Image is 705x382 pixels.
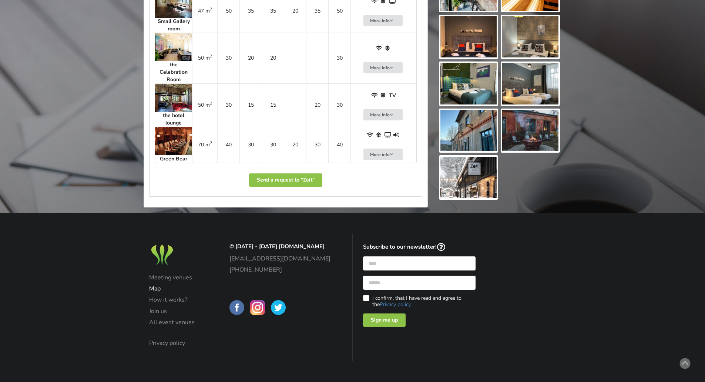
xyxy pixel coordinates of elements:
div: Sign me up [363,313,406,327]
img: Zeit | Ligatne | Event place - gallery picture [440,157,497,198]
td: 40 [328,127,350,163]
strong: TV [389,92,396,99]
strong: Small Gallery room [158,18,190,32]
button: More info [363,15,403,26]
td: 20 [239,33,262,83]
td: 50 m [192,33,217,83]
strong: the Celebration Room [160,61,188,83]
sup: 2 [210,100,212,106]
a: Privacy policy [149,340,209,346]
label: I confirm, that I have read and agree to the [363,295,476,308]
a: [PHONE_NUMBER] [229,266,342,273]
img: Zeit | Ligatne | Event place - gallery picture [502,16,558,58]
img: BalticMeetingRooms on Facebook [229,300,244,315]
span: Natural lighting [376,132,383,139]
img: BalticMeetingRooms on Instagram [250,300,265,315]
span: Natural lighting [385,45,392,52]
td: 30 [217,83,239,127]
td: 40 [217,127,239,163]
td: 15 [262,83,284,127]
img: BalticMeetingRooms on Twitter [271,300,286,315]
img: Zeit | Ligatne | Event place - gallery picture [502,110,558,152]
a: [EMAIL_ADDRESS][DOMAIN_NAME] [229,255,342,262]
td: 20 [262,33,284,83]
img: Zeit | Ligatne | Event place - gallery picture [440,16,497,58]
button: Send a request to "Zeit" [249,173,322,187]
sup: 2 [210,6,212,12]
p: © [DATE] - [DATE] [DOMAIN_NAME] [229,243,342,250]
img: Conference rooms | Ligatne | Zeit | picture [155,84,192,112]
sup: 2 [210,53,212,59]
a: All event venues [149,319,209,326]
span: Built-in audio system [393,132,401,139]
img: Zeit | Ligatne | Event place - gallery picture [502,63,558,104]
a: How it works? [149,296,209,303]
td: 30 [306,127,328,163]
strong: the hotel lounge [163,112,184,126]
span: WiFi [376,45,383,52]
a: Join us [149,308,209,315]
span: Natural lighting [380,92,387,99]
a: Map [149,285,209,292]
td: 70 m [192,127,217,163]
td: 30 [328,33,350,83]
td: 20 [306,83,328,127]
a: Privacy policy [380,301,411,308]
td: 30 [328,83,350,127]
button: More info [363,109,403,120]
img: Conference rooms | Ligatne | Zeit | picture [155,127,192,155]
p: Subscribe to our newsletter! [363,243,476,252]
td: 15 [239,83,262,127]
button: More info [363,62,403,73]
img: Zeit | Ligatne | Event place - gallery picture [440,63,497,104]
img: Zeit | Ligatne | Event place - gallery picture [440,110,497,152]
sup: 2 [210,140,212,146]
img: Conference rooms | Ligatne | Zeit | picture [155,33,192,61]
td: 30 [262,127,284,163]
span: Projector and screen [385,132,392,139]
td: 50 m [192,83,217,127]
a: Meeting venues [149,274,209,281]
td: 30 [239,127,262,163]
strong: Green Bear [160,155,187,162]
span: WiFi [367,132,374,139]
span: WiFi [371,92,379,99]
button: More info [363,149,403,160]
td: 20 [284,127,306,163]
td: 30 [217,33,239,83]
img: Baltic Meeting Rooms [149,243,175,267]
